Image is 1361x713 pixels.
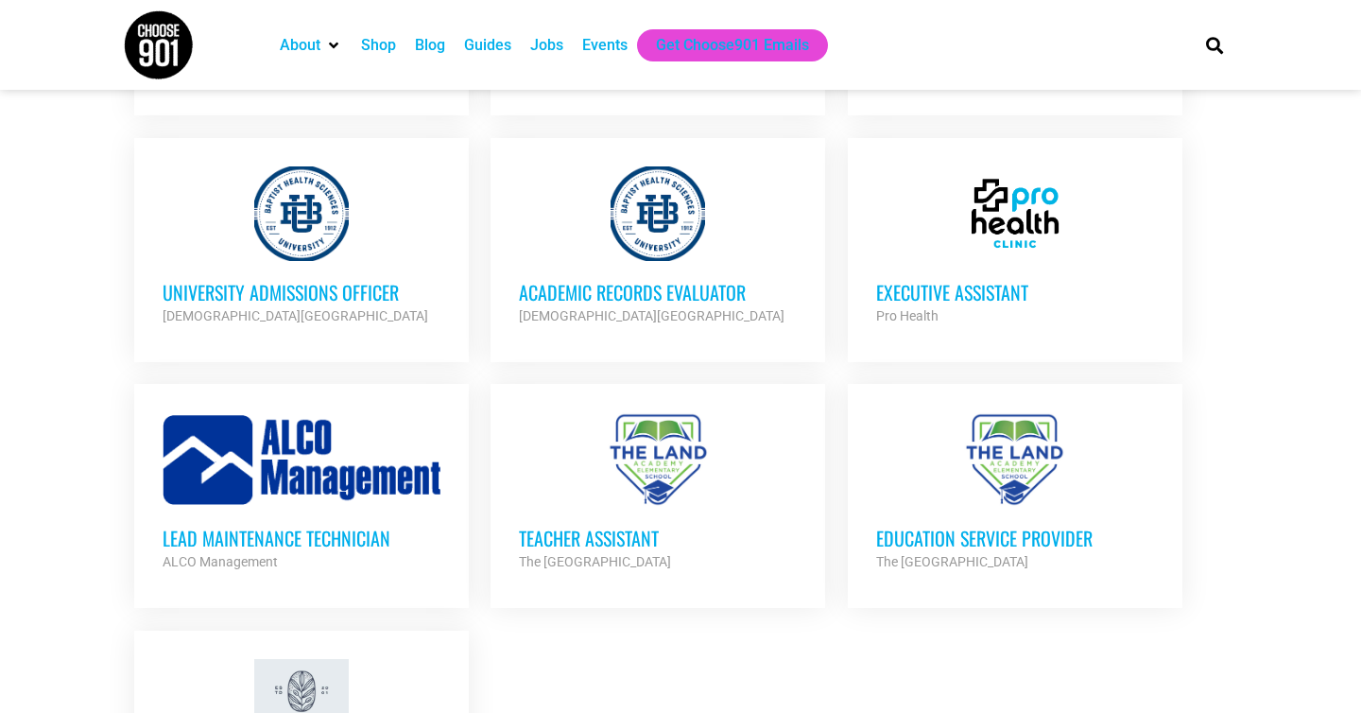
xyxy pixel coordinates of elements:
[848,138,1182,356] a: Executive Assistant Pro Health
[464,34,511,57] a: Guides
[270,29,1174,61] nav: Main nav
[134,384,469,601] a: Lead Maintenance Technician ALCO Management
[519,280,797,304] h3: Academic Records Evaluator
[848,384,1182,601] a: Education Service Provider The [GEOGRAPHIC_DATA]
[134,138,469,356] a: University Admissions Officer [DEMOGRAPHIC_DATA][GEOGRAPHIC_DATA]
[280,34,320,57] a: About
[876,526,1154,550] h3: Education Service Provider
[876,308,939,323] strong: Pro Health
[876,280,1154,304] h3: Executive Assistant
[270,29,352,61] div: About
[491,138,825,356] a: Academic Records Evaluator [DEMOGRAPHIC_DATA][GEOGRAPHIC_DATA]
[163,526,440,550] h3: Lead Maintenance Technician
[876,554,1028,569] strong: The [GEOGRAPHIC_DATA]
[415,34,445,57] a: Blog
[582,34,628,57] a: Events
[163,308,428,323] strong: [DEMOGRAPHIC_DATA][GEOGRAPHIC_DATA]
[519,308,784,323] strong: [DEMOGRAPHIC_DATA][GEOGRAPHIC_DATA]
[163,280,440,304] h3: University Admissions Officer
[361,34,396,57] a: Shop
[519,554,671,569] strong: The [GEOGRAPHIC_DATA]
[656,34,809,57] a: Get Choose901 Emails
[1199,29,1231,61] div: Search
[519,526,797,550] h3: Teacher Assistant
[491,384,825,601] a: Teacher Assistant The [GEOGRAPHIC_DATA]
[530,34,563,57] a: Jobs
[163,554,278,569] strong: ALCO Management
